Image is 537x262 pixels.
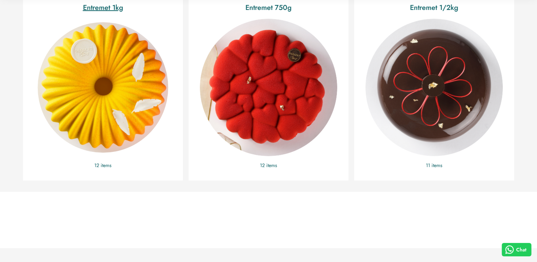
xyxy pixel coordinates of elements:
[502,243,532,256] button: Chat
[83,2,123,13] a: Entremet 1kg
[34,19,172,156] a: Entremet 1kg
[34,162,172,169] p: 12 items
[200,19,337,156] a: Entremet 750g
[365,162,503,169] p: 11 items
[245,2,292,13] a: Entremet 750g
[516,246,526,254] span: Chat
[410,2,458,13] a: Entremet 1/2kg
[365,19,503,156] a: Entremet 1/2kg
[200,162,337,169] p: 12 items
